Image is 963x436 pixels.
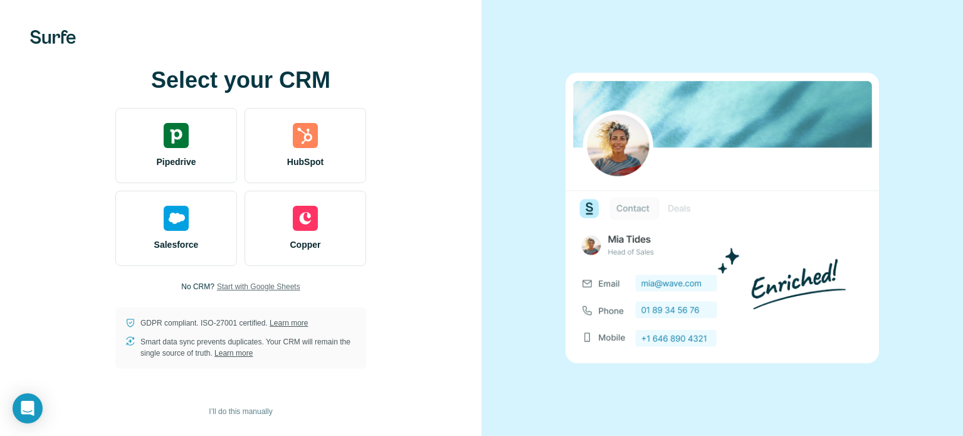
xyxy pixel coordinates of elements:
[156,156,196,168] span: Pipedrive
[164,206,189,231] img: salesforce's logo
[214,349,253,358] a: Learn more
[209,406,272,417] span: I’ll do this manually
[115,68,366,93] h1: Select your CRM
[566,73,879,363] img: none image
[293,206,318,231] img: copper's logo
[287,156,324,168] span: HubSpot
[181,281,214,292] p: No CRM?
[140,336,356,359] p: Smart data sync prevents duplicates. Your CRM will remain the single source of truth.
[140,317,308,329] p: GDPR compliant. ISO-27001 certified.
[154,238,199,251] span: Salesforce
[200,402,281,421] button: I’ll do this manually
[290,238,321,251] span: Copper
[270,319,308,327] a: Learn more
[13,393,43,423] div: Open Intercom Messenger
[164,123,189,148] img: pipedrive's logo
[293,123,318,148] img: hubspot's logo
[217,281,300,292] button: Start with Google Sheets
[30,30,76,44] img: Surfe's logo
